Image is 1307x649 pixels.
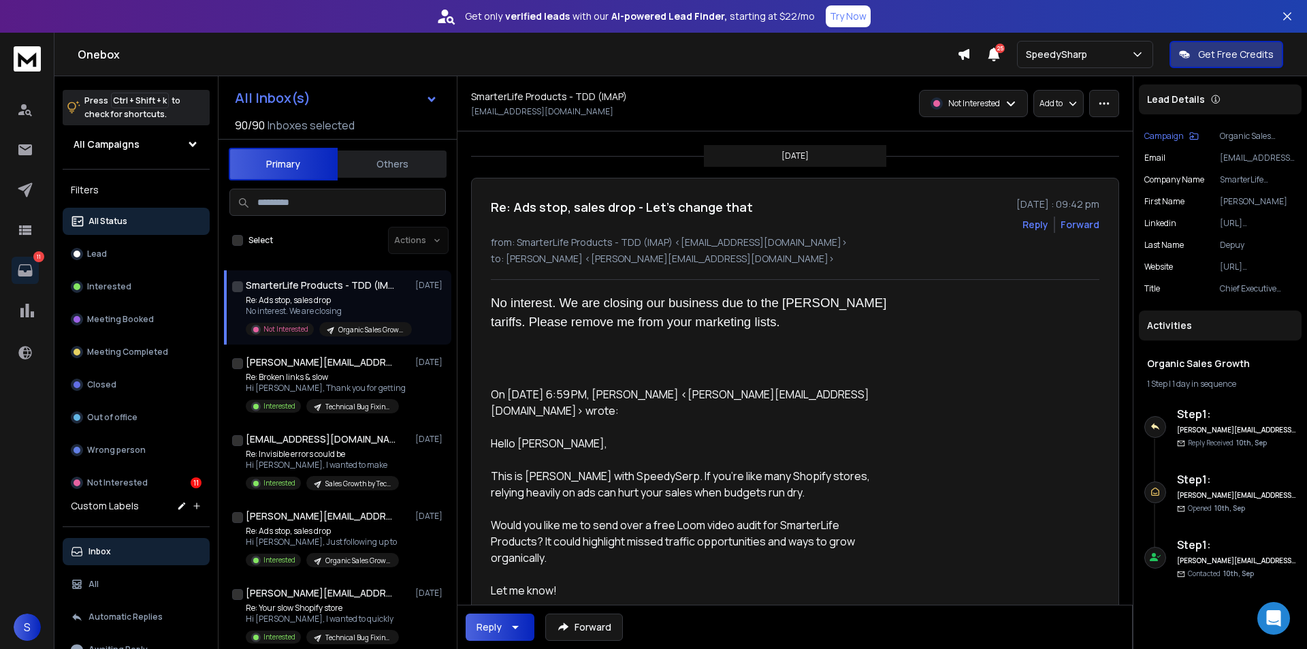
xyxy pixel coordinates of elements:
p: Lead [87,249,107,259]
p: Company Name [1144,174,1204,185]
p: Try Now [830,10,867,23]
span: 1 Step [1147,378,1167,390]
h1: Onebox [78,46,957,63]
p: Hi [PERSON_NAME], Just following up to [246,537,399,548]
h1: SmarterLife Products - TDD (IMAP) [471,90,627,104]
div: This is [PERSON_NAME] with SpeedySerp. If you're like many Shopify stores, relying heavily on ads... [491,468,888,501]
button: Try Now [826,5,871,27]
button: S [14,614,41,641]
p: Meeting Booked [87,314,154,325]
h6: [PERSON_NAME][EMAIL_ADDRESS][DOMAIN_NAME] [1177,556,1296,566]
h6: Step 1 : [1177,537,1296,553]
div: Activities [1139,311,1302,341]
p: SpeedySharp [1026,48,1093,61]
p: Organic Sales Growth [338,325,404,335]
span: 10th, Sep [1223,569,1254,578]
p: Email [1144,153,1165,163]
button: Lead [63,240,210,268]
p: [URL][DOMAIN_NAME] [1220,262,1296,272]
p: Organic Sales Growth [1220,131,1296,142]
strong: AI-powered Lead Finder, [611,10,727,23]
button: Closed [63,371,210,398]
h1: [PERSON_NAME][EMAIL_ADDRESS][DOMAIN_NAME] [246,509,396,523]
div: Forward [1061,218,1099,232]
span: No interest. We are closing our business due to the [PERSON_NAME] tariffs. Please remove me from ... [491,296,890,329]
p: Inbox [88,546,111,557]
div: | [1147,379,1293,390]
p: 11 [33,251,44,262]
p: Wrong person [87,445,146,456]
p: [DATE] : 09:42 pm [1016,197,1099,211]
button: All Inbox(s) [224,84,449,112]
p: Not Interested [948,98,1000,109]
p: All [88,579,99,590]
button: Campaign [1144,131,1199,142]
p: Chief Executive Officer [1220,283,1296,294]
p: Interested [263,401,295,411]
p: [DATE] [415,280,446,291]
button: Automatic Replies [63,603,210,631]
p: [EMAIL_ADDRESS][DOMAIN_NAME] [1220,153,1296,163]
p: Interested [263,555,295,565]
p: First Name [1144,196,1184,207]
p: [PERSON_NAME] [1220,196,1296,207]
p: Closed [87,379,116,390]
button: Get Free Credits [1169,41,1283,68]
span: 1 day in sequence [1172,378,1236,390]
button: Reply [1022,218,1048,232]
p: Add to [1039,98,1063,109]
h3: Filters [63,180,210,200]
button: Reply [466,614,534,641]
button: Others [338,149,447,179]
button: All Campaigns [63,131,210,158]
div: 11 [191,477,201,488]
span: Ctrl + Shift + k [111,93,169,108]
p: No interest. We are closing [246,306,409,317]
p: SmarterLife Products [1220,174,1296,185]
p: Re: Your slow Shopify store [246,603,399,614]
p: Last Name [1144,240,1184,251]
div: Would you like me to send over a free Loom video audit for SmarterLife Products? It could highlig... [491,517,888,566]
p: Campaign [1144,131,1184,142]
h1: [PERSON_NAME][EMAIL_ADDRESS][DOMAIN_NAME] [246,355,396,369]
p: website [1144,262,1173,272]
p: [DATE] [415,588,446,599]
p: Re: Broken links & slow [246,372,406,383]
p: [DATE] [415,434,446,445]
h6: Step 1 : [1177,471,1296,488]
p: Interested [263,632,295,642]
button: Not Interested11 [63,469,210,496]
button: Primary [229,148,338,180]
p: Re: Ads stop, sales drop [246,526,399,537]
span: 10th, Sep [1236,438,1267,447]
h1: [EMAIL_ADDRESS][DOMAIN_NAME] [246,432,396,446]
p: Depuy [1220,240,1296,251]
h6: [PERSON_NAME][EMAIL_ADDRESS][DOMAIN_NAME] [1177,425,1296,435]
p: [URL][DOMAIN_NAME] [1220,218,1296,229]
div: Open Intercom Messenger [1257,602,1290,635]
p: [DATE] [781,151,809,161]
p: title [1144,283,1160,294]
div: On [DATE] 6:59 PM, [PERSON_NAME] <[PERSON_NAME][EMAIL_ADDRESS][DOMAIN_NAME]> wrote: [491,386,888,419]
span: 10th, Sep [1214,503,1245,513]
p: Hi [PERSON_NAME], Thank you for getting [246,383,406,394]
h1: SmarterLife Products - TDD (IMAP) [246,279,396,292]
p: to: [PERSON_NAME] <[PERSON_NAME][EMAIL_ADDRESS][DOMAIN_NAME]> [491,252,1099,266]
button: Interested [63,273,210,300]
p: [DATE] [415,511,446,522]
a: 11 [12,257,39,284]
p: Opened [1188,503,1245,513]
h1: All Inbox(s) [235,91,310,105]
span: 25 [995,44,1005,53]
button: Inbox [63,538,210,565]
button: Meeting Completed [63,338,210,366]
p: Press to check for shortcuts. [84,94,180,121]
img: logo [14,46,41,72]
p: All Status [88,216,127,227]
button: All [63,571,210,598]
h1: Re: Ads stop, sales drop - Let’s change that [491,197,753,217]
p: Hi [PERSON_NAME], I wanted to make [246,460,399,471]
